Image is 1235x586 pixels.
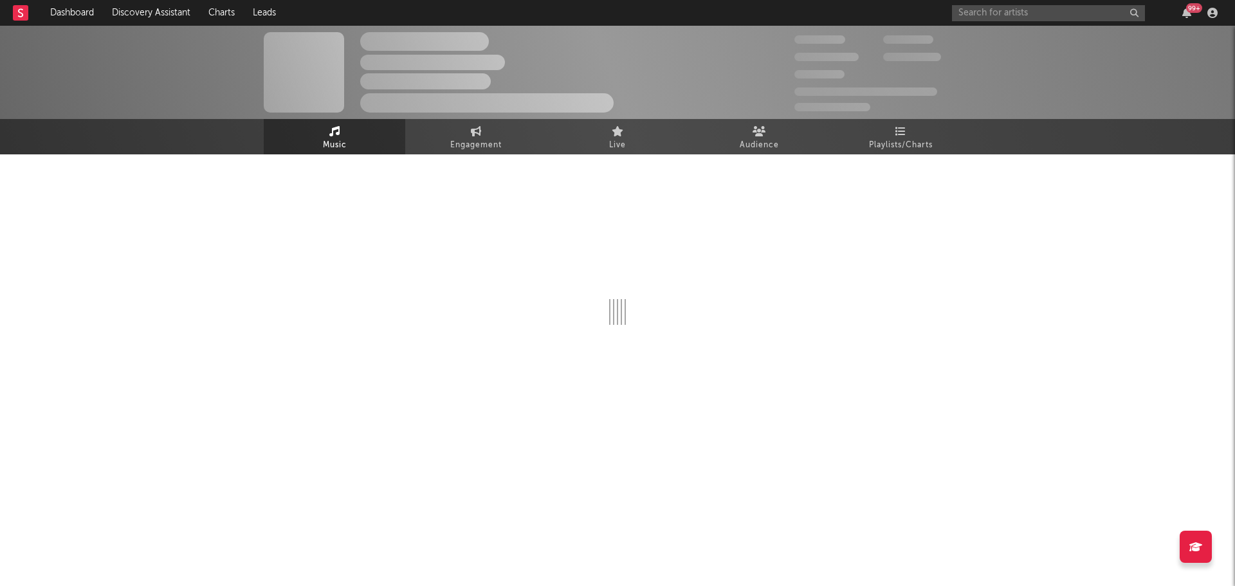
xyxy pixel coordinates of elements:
span: Music [323,138,347,153]
span: Live [609,138,626,153]
a: Audience [688,119,830,154]
span: 300 000 [794,35,845,44]
div: 99 + [1186,3,1202,13]
span: 100 000 [794,70,845,78]
a: Music [264,119,405,154]
span: 100 000 [883,35,933,44]
span: 1 000 000 [883,53,941,61]
span: 50 000 000 [794,53,859,61]
span: Jump Score: 85.0 [794,103,870,111]
span: Engagement [450,138,502,153]
a: Live [547,119,688,154]
input: Search for artists [952,5,1145,21]
span: Playlists/Charts [869,138,933,153]
a: Playlists/Charts [830,119,971,154]
span: Audience [740,138,779,153]
a: Engagement [405,119,547,154]
button: 99+ [1182,8,1191,18]
span: 50 000 000 Monthly Listeners [794,87,937,96]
